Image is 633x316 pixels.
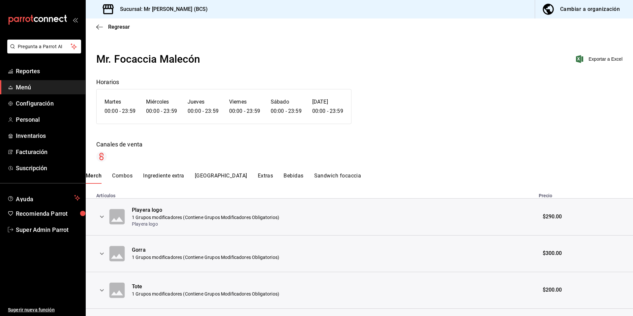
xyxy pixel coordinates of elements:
button: open_drawer_menu [73,17,78,22]
button: Regresar [96,24,130,30]
span: Personal [16,115,80,124]
div: Horarios [96,78,622,86]
button: Exportar a Excel [577,55,622,63]
span: Regresar [108,24,130,30]
span: Pregunta a Parrot AI [18,43,71,50]
h6: Viernes [229,97,260,107]
span: Menú [16,83,80,92]
p: Playera logo [132,221,279,227]
h6: Sábado [271,97,302,107]
p: 1 Grupos modificadores (Contiene Grupos Modificadores Obligatorios) [132,291,279,297]
span: Recomienda Parrot [16,209,80,218]
span: $200.00 [543,286,562,294]
button: [GEOGRAPHIC_DATA] [195,173,247,184]
button: expand row [96,248,107,259]
h6: 00:00 - 23:59 [312,107,343,116]
div: Tote [132,283,279,291]
button: Ingrediente extra [143,173,184,184]
button: Bebidas [284,173,303,184]
span: $300.00 [543,250,562,257]
h6: [DATE] [312,97,343,107]
h6: Miércoles [146,97,177,107]
button: Pregunta a Parrot AI [7,40,81,53]
h6: 00:00 - 23:59 [146,107,177,116]
button: Combos [112,173,133,184]
span: Inventarios [16,131,80,140]
span: Configuración [16,99,80,108]
div: scrollable menu categories [86,173,633,184]
div: Canales de venta [96,140,622,149]
span: Reportes [16,67,80,76]
span: Sugerir nueva función [8,306,80,313]
th: Artículos [86,189,535,199]
th: Precio [535,189,633,199]
h6: Martes [105,97,136,107]
p: 1 Grupos modificadores (Contiene Grupos Modificadores Obligatorios) [132,254,279,261]
a: Pregunta a Parrot AI [5,48,81,55]
h6: 00:00 - 23:59 [229,107,260,116]
p: 1 Grupos modificadores (Contiene Grupos Modificadores Obligatorios) [132,214,279,221]
span: Suscripción [16,164,80,173]
button: expand row [96,285,107,296]
h6: 00:00 - 23:59 [271,107,302,116]
span: Super Admin Parrot [16,225,80,234]
span: Ayuda [16,194,72,202]
button: Sandwich focaccia [314,173,361,184]
div: Mr. Focaccia Malecón [96,51,200,67]
h3: Sucursal: Mr [PERSON_NAME] (BCS) [115,5,208,13]
h6: 00:00 - 23:59 [188,107,219,116]
h6: Jueves [188,97,219,107]
span: $290.00 [543,213,562,221]
button: expand row [96,211,107,222]
button: Extras [258,173,273,184]
span: Facturación [16,147,80,156]
div: Cambiar a organización [560,5,620,14]
div: Playera logo [132,206,279,214]
div: Gorra [132,246,279,254]
h6: 00:00 - 23:59 [105,107,136,116]
button: Merch [86,173,102,184]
